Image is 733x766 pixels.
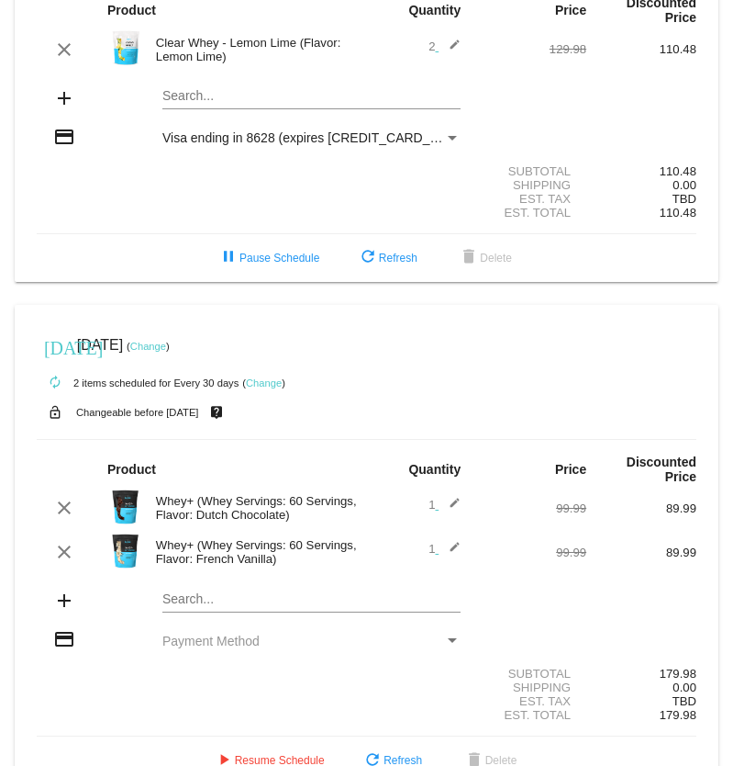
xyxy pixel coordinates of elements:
span: 179.98 [660,708,696,722]
mat-select: Payment Method [162,130,461,145]
span: 0.00 [672,681,696,694]
mat-icon: [DATE] [44,335,66,357]
div: 89.99 [586,546,696,559]
strong: Discounted Price [627,455,696,484]
button: Delete [443,242,527,275]
div: Shipping [476,178,586,192]
span: Refresh [357,252,417,265]
strong: Product [107,3,156,17]
img: Image-1-Carousel-Whey-Clear-Lemon-Lime.png [107,29,144,66]
mat-icon: add [53,590,75,612]
img: Image-1-Carousel-Whey-5lb-Vanilla-no-badge-Transp.png [107,533,144,569]
span: 110.48 [660,206,696,220]
span: TBD [672,694,696,708]
a: Change [246,377,282,389]
mat-icon: edit [439,39,461,61]
div: 110.48 [586,42,696,56]
div: 99.99 [476,546,586,559]
input: Search... [162,592,461,607]
small: Changeable before [DATE] [76,407,199,418]
mat-icon: delete [458,247,480,269]
small: ( ) [242,377,285,389]
mat-icon: lock_open [44,400,66,424]
span: 2 [428,39,461,53]
div: Subtotal [476,164,586,178]
mat-icon: credit_card [53,126,75,148]
span: 0.00 [672,178,696,192]
mat-icon: edit [439,497,461,519]
div: 99.99 [476,501,586,515]
button: Pause Schedule [203,242,334,275]
span: 1 [428,542,461,556]
mat-icon: clear [53,39,75,61]
span: Delete [458,252,512,265]
span: TBD [672,192,696,206]
mat-icon: refresh [357,247,379,269]
div: Whey+ (Whey Servings: 60 Servings, Flavor: French Vanilla) [147,538,367,566]
strong: Product [107,462,156,477]
strong: Price [555,462,586,477]
mat-icon: pause [217,247,239,269]
div: Subtotal [476,667,586,681]
span: Pause Schedule [217,252,319,265]
div: Est. Total [476,708,586,722]
img: Image-1-Carousel-Whey-5lb-Chocolate-no-badge-Transp.png [107,489,144,525]
strong: Price [555,3,586,17]
div: Est. Total [476,206,586,220]
a: Change [130,341,166,352]
mat-select: Payment Method [162,634,461,648]
div: 110.48 [586,164,696,178]
div: 179.98 [586,667,696,681]
mat-icon: edit [439,541,461,563]
div: Shipping [476,681,586,694]
span: 1 [428,498,461,512]
button: Refresh [342,242,432,275]
span: Visa ending in 8628 (expires [CREDIT_CARD_DATA]) [162,130,470,145]
div: 129.98 [476,42,586,56]
mat-icon: clear [53,497,75,519]
mat-icon: add [53,87,75,109]
div: Clear Whey - Lemon Lime (Flavor: Lemon Lime) [147,36,367,63]
mat-icon: credit_card [53,628,75,650]
div: 89.99 [586,501,696,515]
input: Search... [162,89,461,104]
mat-icon: autorenew [44,372,66,394]
small: ( ) [127,341,170,352]
small: 2 items scheduled for Every 30 days [37,377,239,389]
strong: Quantity [408,462,461,477]
mat-icon: live_help [205,400,228,424]
div: Est. Tax [476,694,586,708]
div: Est. Tax [476,192,586,206]
mat-icon: clear [53,541,75,563]
span: Payment Method [162,634,260,648]
strong: Quantity [408,3,461,17]
div: Whey+ (Whey Servings: 60 Servings, Flavor: Dutch Chocolate) [147,494,367,522]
